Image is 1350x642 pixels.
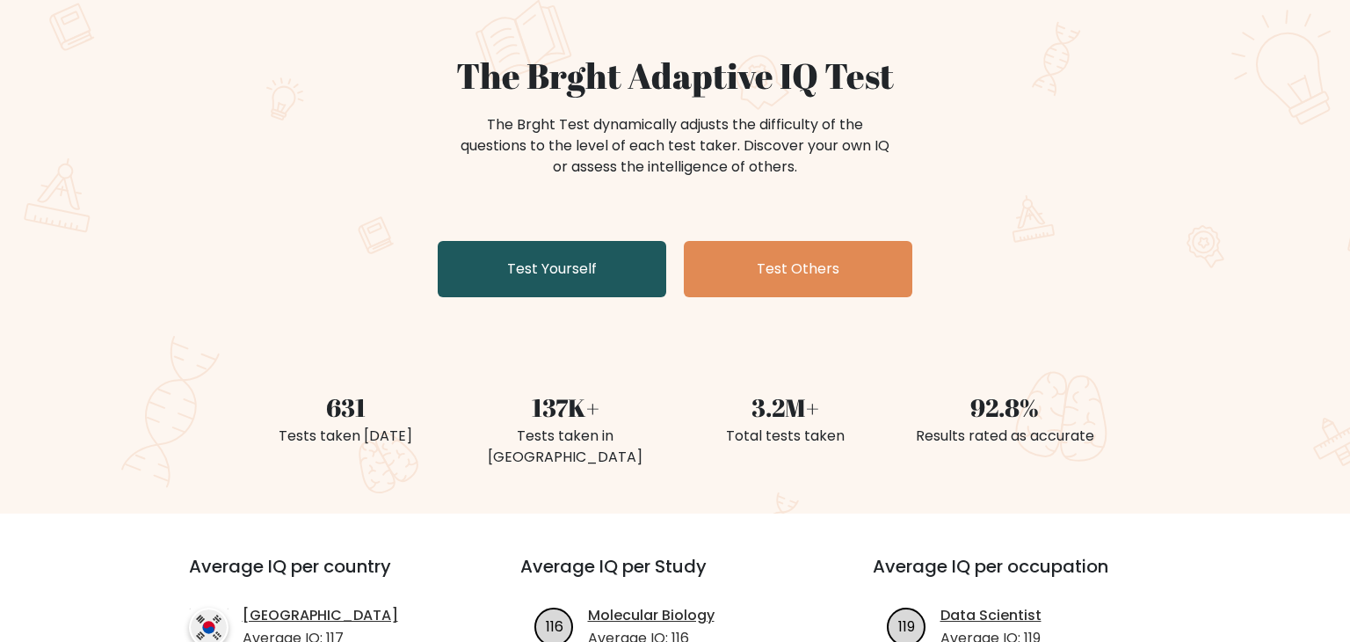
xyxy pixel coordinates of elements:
[684,241,912,297] a: Test Others
[686,389,884,426] div: 3.2M+
[189,556,457,598] h3: Average IQ per country
[545,616,562,636] text: 116
[873,556,1183,598] h3: Average IQ per occupation
[520,556,831,598] h3: Average IQ per Study
[905,389,1104,426] div: 92.8%
[905,426,1104,447] div: Results rated as accurate
[588,605,715,626] a: Molecular Biology
[246,55,1104,97] h1: The Brght Adaptive IQ Test
[246,389,445,426] div: 631
[898,616,915,636] text: 119
[246,426,445,447] div: Tests taken [DATE]
[466,389,664,426] div: 137K+
[940,605,1042,626] a: Data Scientist
[438,241,666,297] a: Test Yourself
[686,426,884,447] div: Total tests taken
[455,114,895,178] div: The Brght Test dynamically adjusts the difficulty of the questions to the level of each test take...
[243,605,398,626] a: [GEOGRAPHIC_DATA]
[466,426,664,468] div: Tests taken in [GEOGRAPHIC_DATA]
